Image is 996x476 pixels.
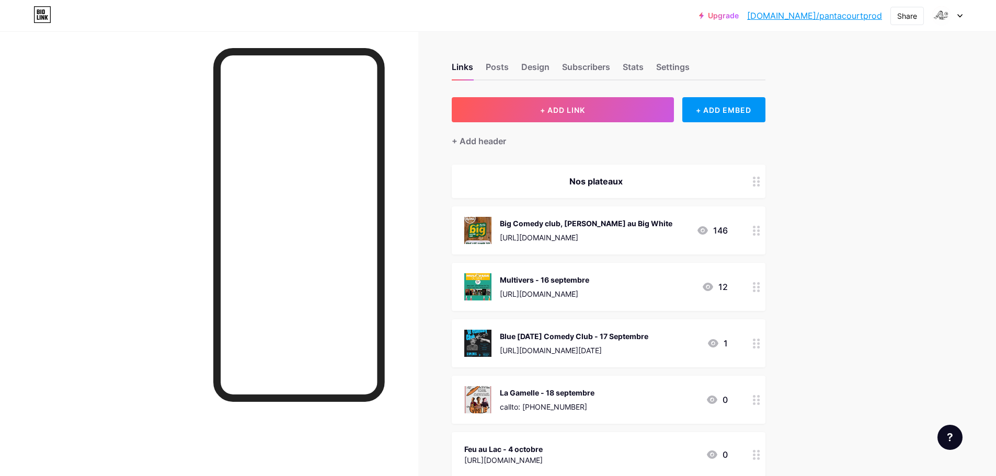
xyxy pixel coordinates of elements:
div: callto: [PHONE_NUMBER] [500,401,594,412]
div: Design [521,61,549,79]
div: Feu au Lac - 4 octobre [464,444,543,455]
div: + Add header [452,135,506,147]
a: [DOMAIN_NAME]/pantacourtprod [747,9,882,22]
div: [URL][DOMAIN_NAME] [500,232,672,243]
a: Upgrade [699,11,739,20]
div: Posts [486,61,509,79]
div: Multivers - 16 septembre [500,274,589,285]
div: La Gamelle - 18 septembre [500,387,594,398]
div: Nos plateaux [464,175,728,188]
div: [URL][DOMAIN_NAME][DATE] [500,345,648,356]
div: 0 [706,448,728,461]
div: Links [452,61,473,79]
img: pantacourtprod [932,6,952,26]
div: Blue [DATE] Comedy Club - 17 Septembre [500,331,648,342]
img: La Gamelle - 18 septembre [464,386,491,413]
img: Big Comedy club, les lundi au Big White [464,217,491,244]
div: [URL][DOMAIN_NAME] [464,455,543,466]
img: Blue Monday Comedy Club - 17 Septembre [464,330,491,357]
div: Share [897,10,917,21]
div: [URL][DOMAIN_NAME] [500,288,589,299]
div: 146 [696,224,728,237]
button: + ADD LINK [452,97,674,122]
div: Subscribers [562,61,610,79]
div: + ADD EMBED [682,97,765,122]
img: Multivers - 16 septembre [464,273,491,300]
div: 12 [702,281,728,293]
div: 1 [707,337,728,350]
div: 0 [706,393,728,406]
div: Settings [656,61,690,79]
span: + ADD LINK [540,106,585,114]
div: Stats [623,61,644,79]
div: Big Comedy club, [PERSON_NAME] au Big White [500,218,672,229]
